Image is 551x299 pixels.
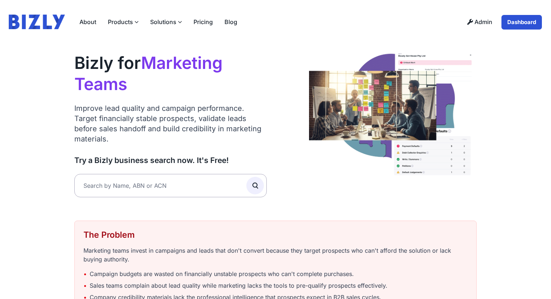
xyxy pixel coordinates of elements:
label: Solutions [144,15,188,29]
h3: Try a Bizly business search now. It's Free! [74,156,267,165]
span: Marketing Teams [74,53,223,94]
a: Admin [461,15,498,30]
a: Pricing [188,15,219,29]
a: About [74,15,102,29]
label: Products [102,15,144,29]
img: Marketing professional checking prospect data on Bizly [309,44,477,178]
p: Marketing teams invest in campaigns and leads that don't convert because they target prospects wh... [83,246,468,264]
p: Improve lead quality and campaign performance. Target financially stable prospects, validate lead... [74,103,267,144]
a: Blog [219,15,243,29]
li: Campaign budgets are wasted on financially unstable prospects who can't complete purchases. [83,269,468,278]
span: • [83,281,87,290]
img: bizly_logo.svg [9,15,65,29]
h2: The Problem [83,230,468,240]
li: Sales teams complain about lead quality while marketing lacks the tools to pre-qualify prospects ... [83,281,468,290]
h1: Bizly for [74,53,267,94]
input: Search by Name, ABN or ACN [74,174,267,197]
a: Dashboard [501,15,542,30]
span: • [83,269,87,278]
